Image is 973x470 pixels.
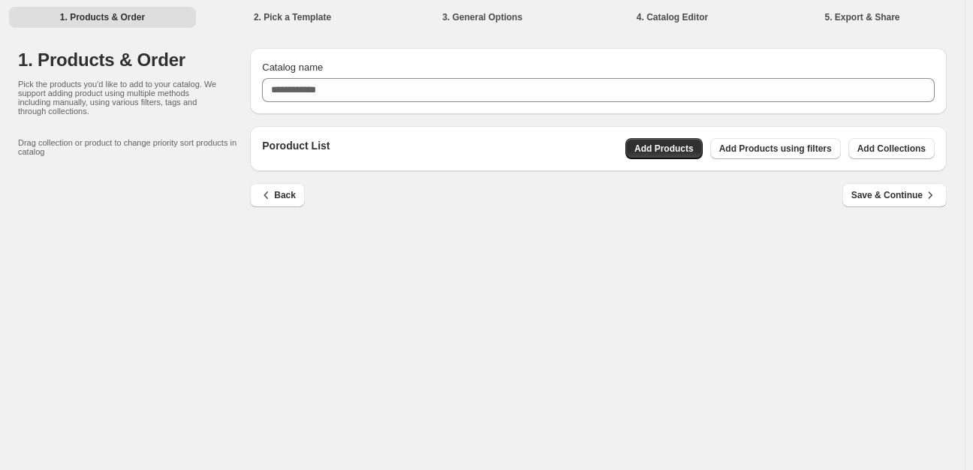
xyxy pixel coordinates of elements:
span: Add Products [634,143,694,155]
span: Add Products using filters [719,143,832,155]
button: Add Collections [848,138,935,159]
h1: 1. Products & Order [18,48,250,72]
p: Drag collection or product to change priority sort products in catalog [18,138,250,156]
span: Back [259,188,296,203]
button: Save & Continue [842,183,947,207]
span: Catalog name [262,62,323,73]
span: Save & Continue [851,188,938,203]
p: Poroduct List [262,138,330,159]
button: Add Products using filters [710,138,841,159]
button: Back [250,183,305,207]
button: Add Products [625,138,703,159]
span: Add Collections [857,143,926,155]
p: Pick the products you'd like to add to your catalog. We support adding product using multiple met... [18,80,220,116]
